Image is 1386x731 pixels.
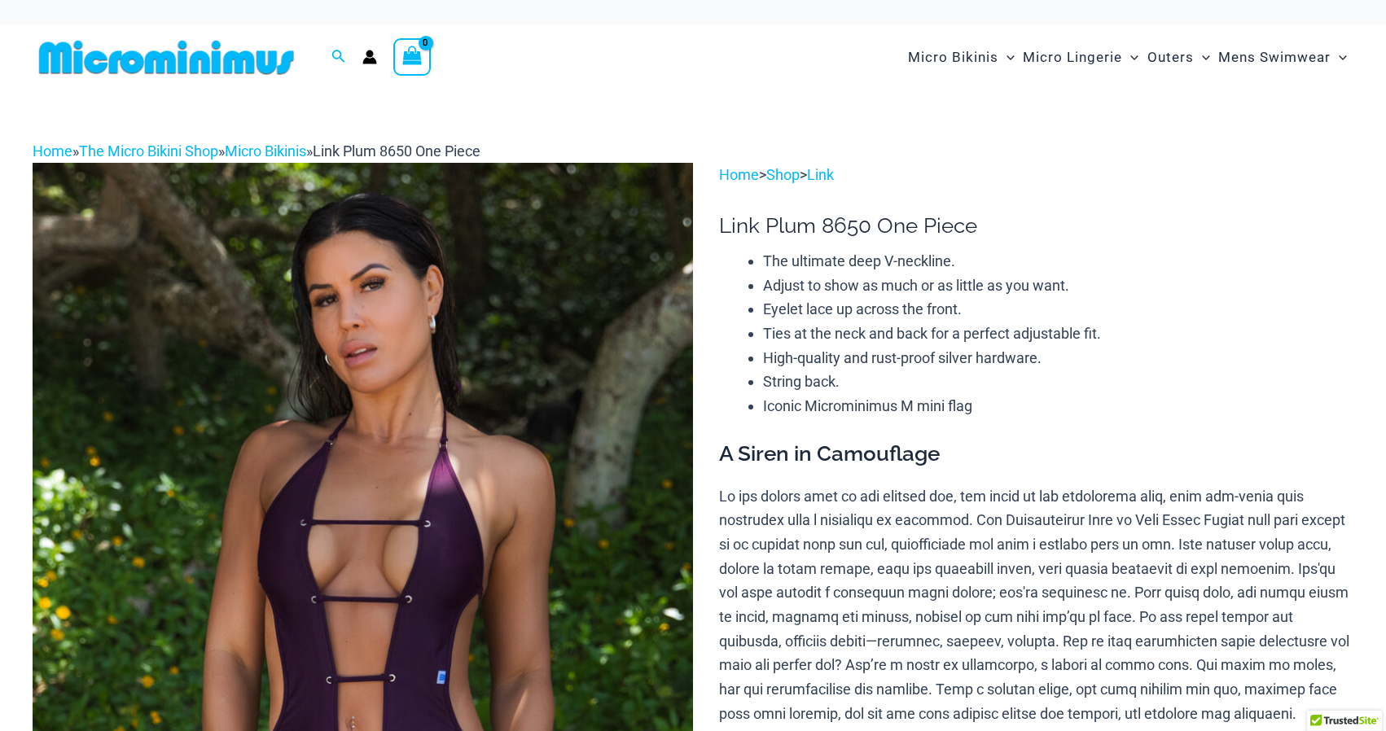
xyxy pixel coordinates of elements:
[1143,33,1214,82] a: OutersMenu ToggleMenu Toggle
[1194,37,1210,78] span: Menu Toggle
[1218,37,1331,78] span: Mens Swimwear
[719,213,1353,239] h1: Link Plum 8650 One Piece
[33,39,300,76] img: MM SHOP LOGO FLAT
[763,322,1353,346] li: Ties at the neck and back for a perfect adjustable fit.
[1214,33,1351,82] a: Mens SwimwearMenu ToggleMenu Toggle
[79,142,218,160] a: The Micro Bikini Shop
[33,142,72,160] a: Home
[998,37,1015,78] span: Menu Toggle
[1147,37,1194,78] span: Outers
[901,30,1353,85] nav: Site Navigation
[763,274,1353,298] li: Adjust to show as much or as little as you want.
[225,142,306,160] a: Micro Bikinis
[908,37,998,78] span: Micro Bikinis
[393,38,431,76] a: View Shopping Cart, empty
[807,166,834,183] a: Link
[1122,37,1138,78] span: Menu Toggle
[904,33,1019,82] a: Micro BikinisMenu ToggleMenu Toggle
[362,50,377,64] a: Account icon link
[719,166,759,183] a: Home
[763,394,1353,418] li: Iconic Microminimus M mini flag
[331,47,346,68] a: Search icon link
[1019,33,1143,82] a: Micro LingerieMenu ToggleMenu Toggle
[763,346,1353,370] li: High-quality and rust-proof silver hardware.
[313,142,480,160] span: Link Plum 8650 One Piece
[766,166,800,183] a: Shop
[33,142,480,160] span: » » »
[719,163,1353,187] p: > >
[763,297,1353,322] li: Eyelet lace up across the front.
[763,249,1353,274] li: The ultimate deep V-neckline.
[763,370,1353,394] li: String back.
[1331,37,1347,78] span: Menu Toggle
[719,440,1353,468] h3: A Siren in Camouflage
[1023,37,1122,78] span: Micro Lingerie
